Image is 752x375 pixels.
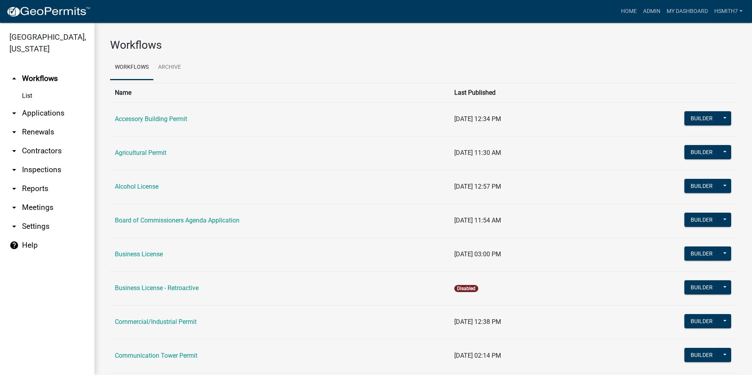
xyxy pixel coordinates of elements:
[9,241,19,250] i: help
[454,217,501,224] span: [DATE] 11:54 AM
[684,246,719,261] button: Builder
[684,314,719,328] button: Builder
[684,145,719,159] button: Builder
[110,83,450,102] th: Name
[115,352,197,359] a: Communication Tower Permit
[454,250,501,258] span: [DATE] 03:00 PM
[115,250,163,258] a: Business License
[454,115,501,123] span: [DATE] 12:34 PM
[450,83,592,102] th: Last Published
[684,348,719,362] button: Builder
[9,74,19,83] i: arrow_drop_up
[454,285,478,292] span: Disabled
[115,149,166,156] a: Agricultural Permit
[684,111,719,125] button: Builder
[115,217,240,224] a: Board of Commissioners Agenda Application
[711,4,746,19] a: hsmith7
[9,203,19,212] i: arrow_drop_down
[9,127,19,137] i: arrow_drop_down
[454,149,501,156] span: [DATE] 11:30 AM
[640,4,664,19] a: Admin
[454,352,501,359] span: [DATE] 02:14 PM
[115,284,199,292] a: Business License - Retroactive
[618,4,640,19] a: Home
[684,213,719,227] button: Builder
[115,318,197,325] a: Commercial/Industrial Permit
[153,55,186,80] a: Archive
[684,179,719,193] button: Builder
[9,184,19,193] i: arrow_drop_down
[115,115,187,123] a: Accessory Building Permit
[9,222,19,231] i: arrow_drop_down
[454,318,501,325] span: [DATE] 12:38 PM
[684,280,719,294] button: Builder
[454,183,501,190] span: [DATE] 12:57 PM
[9,108,19,118] i: arrow_drop_down
[110,39,736,52] h3: Workflows
[115,183,159,190] a: Alcohol License
[9,146,19,156] i: arrow_drop_down
[110,55,153,80] a: Workflows
[664,4,711,19] a: My Dashboard
[9,165,19,175] i: arrow_drop_down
